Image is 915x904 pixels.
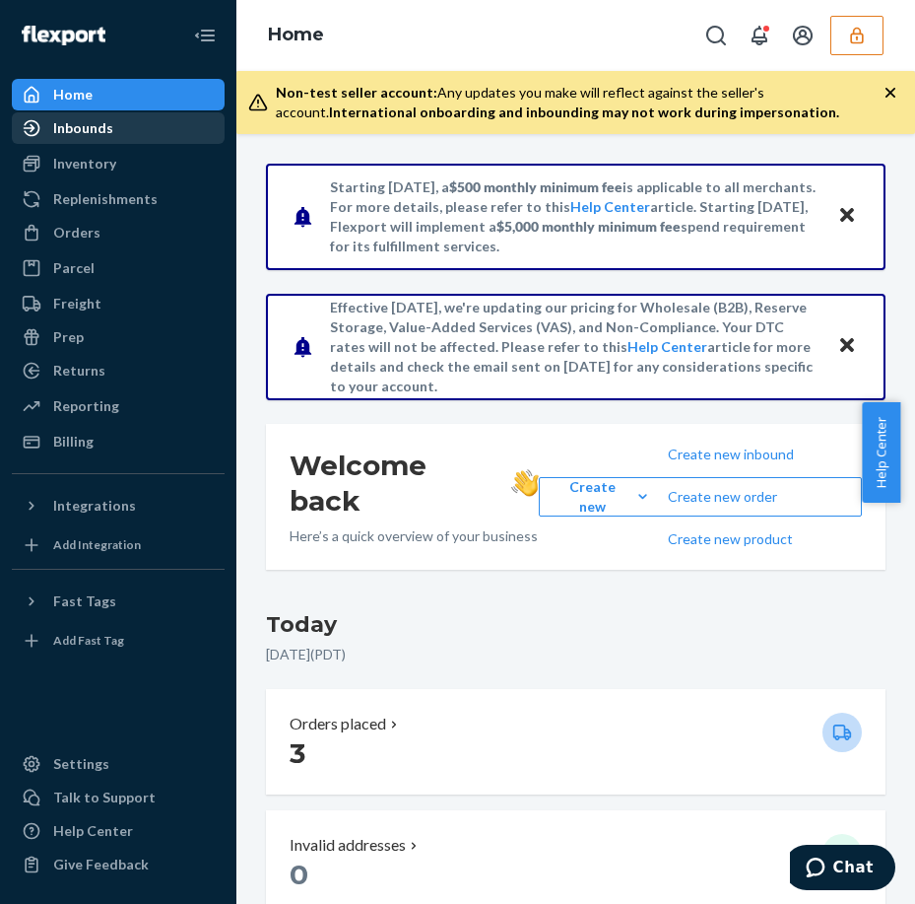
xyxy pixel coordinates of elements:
h1: Welcome back [290,448,539,519]
button: Close Navigation [185,16,225,55]
div: Talk to Support [53,788,156,807]
span: $5,000 monthly minimum fee [496,218,681,235]
span: Create new inbound [668,448,794,461]
p: Effective [DATE], we're updating our pricing for Wholesale (B2B), Reserve Storage, Value-Added Se... [330,298,818,396]
span: International onboarding and inbounding may not work during impersonation. [329,104,839,120]
a: Billing [12,426,225,457]
a: Help Center [627,338,707,355]
div: Orders [53,223,100,243]
a: Add Integration [12,529,225,561]
img: hand-wave emoji [511,469,539,497]
div: Home [53,85,93,104]
img: Flexport logo [22,26,105,45]
span: $500 monthly minimum fee [449,178,622,195]
div: Inventory [53,154,116,174]
span: Create new product [668,532,794,546]
a: Replenishments [12,183,225,215]
a: Help Center [570,198,650,215]
button: Create new inbound [652,434,845,476]
div: Add Fast Tag [53,632,124,649]
div: Parcel [53,258,95,278]
span: 0 [290,858,308,891]
a: Home [12,79,225,110]
button: Open Search Box [696,16,736,55]
p: Here’s a quick overview of your business [290,526,539,546]
span: 3 [290,736,305,770]
a: Add Fast Tag [12,625,225,657]
h3: Today [266,609,885,641]
div: Help Center [53,821,133,841]
a: Home [268,24,324,45]
span: Non-test seller account: [276,84,437,101]
div: Any updates you make will reflect against the seller's account. [276,83,883,122]
button: Integrations [12,490,225,522]
div: Fast Tags [53,591,116,611]
div: Prep [53,327,84,347]
button: Help Center [862,402,900,503]
div: Give Feedback [53,855,149,874]
a: Returns [12,355,225,386]
a: Parcel [12,252,225,284]
div: Replenishments [53,189,158,209]
button: Create new product [652,519,845,561]
button: Talk to Support [12,782,225,813]
button: Close [834,332,860,361]
a: Help Center [12,815,225,847]
button: Open notifications [740,16,779,55]
span: Create new order [668,490,794,504]
button: Orders placed 3 [266,689,885,795]
p: Invalid addresses [290,834,406,857]
iframe: Opens a widget where you can chat to one of our agents [790,845,895,894]
a: Orders [12,217,225,248]
div: Inbounds [53,118,113,138]
button: Fast Tags [12,586,225,617]
div: Returns [53,361,105,381]
button: Create newCreate new inboundCreate new orderCreate new product [539,477,862,517]
p: Orders placed [290,713,386,735]
a: Reporting [12,390,225,422]
a: Settings [12,748,225,780]
a: Inventory [12,148,225,179]
button: Give Feedback [12,849,225,880]
div: Settings [53,754,109,774]
a: Freight [12,288,225,319]
p: [DATE] ( PDT ) [266,645,885,664]
a: Prep [12,321,225,353]
div: Integrations [53,496,136,516]
button: Close [834,202,860,231]
p: Starting [DATE], a is applicable to all merchants. For more details, please refer to this article... [330,177,818,256]
ol: breadcrumbs [252,7,340,64]
div: Add Integration [53,536,141,553]
div: Billing [53,432,94,452]
div: Freight [53,294,101,313]
div: Reporting [53,396,119,416]
button: Open account menu [783,16,822,55]
a: Inbounds [12,112,225,144]
button: Create new order [652,476,845,519]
